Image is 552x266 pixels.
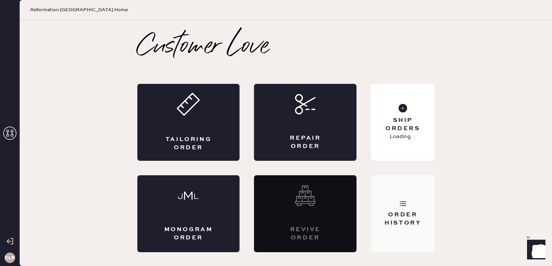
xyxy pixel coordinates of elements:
[164,135,214,152] div: Tailoring Order
[376,116,429,133] div: Ship Orders
[30,7,128,13] span: Reformation [GEOGRAPHIC_DATA] Home
[521,236,549,265] iframe: Front Chat
[390,133,416,141] p: Loading...
[5,255,15,260] h3: CLR
[164,226,214,242] div: Monogram Order
[376,211,429,227] div: Order History
[254,175,356,252] div: Interested? Contact us at care@hemster.co
[137,34,269,60] h2: Customer Love
[280,134,330,151] div: Repair Order
[280,226,330,242] div: Revive order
